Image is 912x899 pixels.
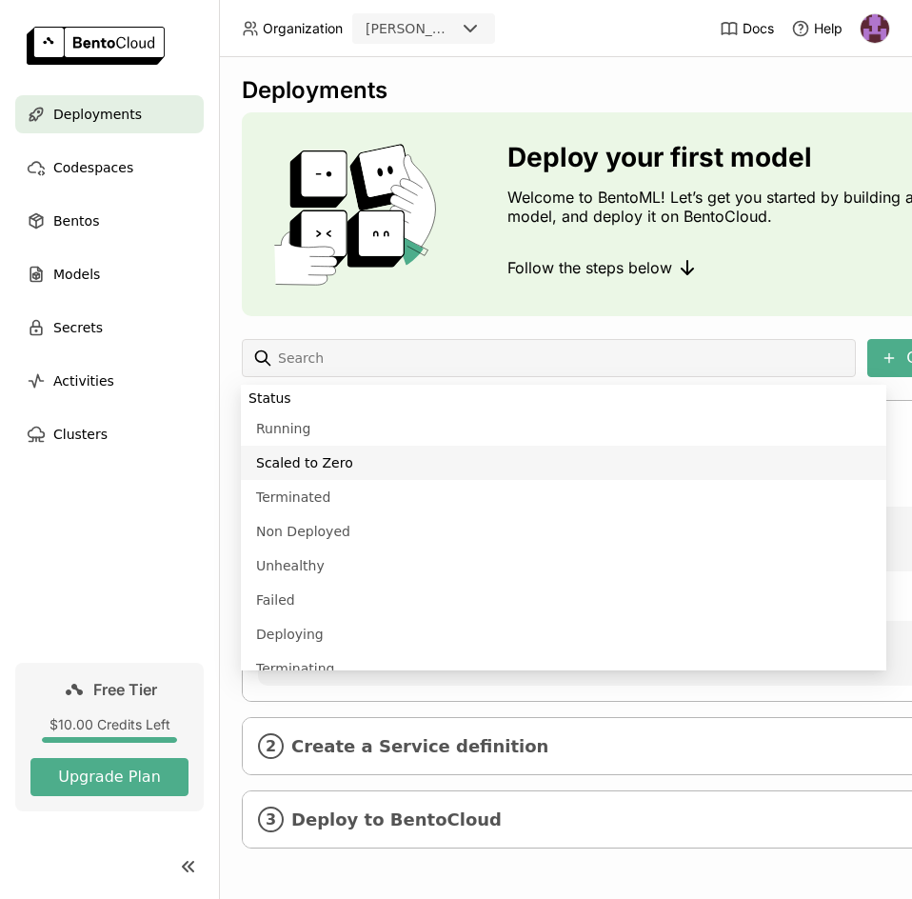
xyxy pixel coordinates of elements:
li: Unhealthy [241,549,886,583]
a: Bentos [15,202,204,240]
ul: Menu [241,385,886,670]
span: Codespaces [53,156,133,179]
img: logo [27,27,165,65]
div: [PERSON_NAME]-workspace [366,19,455,38]
input: Selected mihai-workspace. [457,20,459,39]
span: Free Tier [93,680,157,699]
span: Clusters [53,423,108,446]
div: $10.00 Credits Left [30,716,188,733]
span: Models [53,263,100,286]
img: Ciorobitca Mihai [861,14,889,43]
i: 2 [258,733,284,759]
i: 3 [258,807,284,832]
li: Non Deployed [241,514,886,549]
div: Help [791,19,843,38]
span: Follow the steps below [507,258,672,277]
a: Models [15,255,204,293]
a: Secrets [15,309,204,347]
a: Docs [720,19,774,38]
a: Activities [15,362,204,400]
li: Status [241,385,886,411]
li: Scaled to Zero [241,446,886,480]
a: Clusters [15,415,204,453]
span: Secrets [53,316,103,339]
span: Activities [53,370,114,392]
input: Search [276,343,848,373]
span: Help [814,20,843,37]
img: cover onboarding [257,143,462,286]
li: Terminated [241,480,886,514]
li: Running [241,411,886,446]
span: Deployments [53,103,142,126]
span: Bentos [53,210,99,232]
button: Upgrade Plan [30,758,188,796]
li: Failed [241,583,886,617]
span: Organization [263,20,343,37]
li: Deploying [241,617,886,651]
span: Docs [743,20,774,37]
li: Terminating [241,651,886,686]
a: Codespaces [15,149,204,187]
a: Free Tier$10.00 Credits LeftUpgrade Plan [15,663,204,811]
a: Deployments [15,95,204,133]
